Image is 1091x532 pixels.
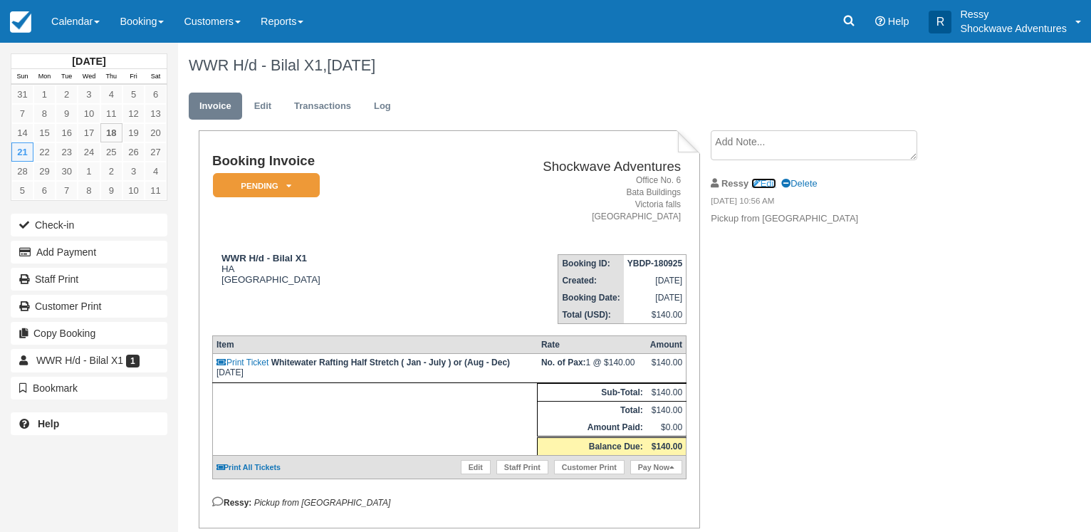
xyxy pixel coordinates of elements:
button: Add Payment [11,241,167,264]
a: Print Ticket [216,358,268,367]
a: 29 [33,162,56,181]
a: 4 [100,85,122,104]
a: 28 [11,162,33,181]
a: 10 [78,104,100,123]
th: Tue [56,69,78,85]
a: 1 [33,85,56,104]
p: Shockwave Adventures [960,21,1067,36]
em: Pending [213,173,320,198]
a: Customer Print [554,460,625,474]
a: 15 [33,123,56,142]
a: Staff Print [11,268,167,291]
th: Thu [100,69,122,85]
a: Delete [781,178,817,189]
a: Pay Now [630,460,682,474]
button: Bookmark [11,377,167,400]
a: Pending [212,172,315,199]
a: 14 [11,123,33,142]
a: 27 [145,142,167,162]
td: $140.00 [647,384,687,402]
a: Edit [751,178,776,189]
a: 30 [56,162,78,181]
a: 11 [145,181,167,200]
a: 2 [56,85,78,104]
a: Edit [244,93,282,120]
span: [DATE] [327,56,375,74]
th: Wed [78,69,100,85]
a: 1 [78,162,100,181]
strong: Ressy: [212,498,251,508]
a: 5 [11,181,33,200]
a: 8 [33,104,56,123]
th: Fri [122,69,145,85]
td: $140.00 [647,402,687,419]
a: 11 [100,104,122,123]
a: Help [11,412,167,435]
strong: Whitewater Rafting Half Stretch ( Jan - July ) or (Aug - Dec) [271,358,510,367]
a: 9 [56,104,78,123]
td: [DATE] [624,289,687,306]
a: 31 [11,85,33,104]
th: Item [212,336,537,354]
button: Check-in [11,214,167,236]
a: Log [363,93,402,120]
td: [DATE] [212,354,537,383]
strong: [DATE] [72,56,105,67]
td: [DATE] [624,272,687,289]
a: 19 [122,123,145,142]
a: Edit [461,460,491,474]
i: Help [875,16,885,26]
em: [DATE] 10:56 AM [711,195,951,211]
td: 1 @ $140.00 [538,354,647,383]
a: 10 [122,181,145,200]
strong: WWR H/d - Bilal X1 [221,253,307,264]
a: Print All Tickets [216,463,281,471]
h2: Shockwave Adventures [422,160,681,174]
span: Help [888,16,909,27]
td: $0.00 [647,419,687,437]
th: Amount Paid: [538,419,647,437]
a: 7 [11,104,33,123]
a: 8 [78,181,100,200]
div: $140.00 [650,358,682,379]
span: 1 [126,355,140,367]
a: 6 [33,181,56,200]
button: Copy Booking [11,322,167,345]
th: Booking ID: [558,255,624,273]
address: Office No. 6 Bata Buildings Victoria falls [GEOGRAPHIC_DATA] [422,174,681,224]
a: 13 [145,104,167,123]
h1: Booking Invoice [212,154,416,169]
a: 17 [78,123,100,142]
a: 20 [145,123,167,142]
th: Booking Date: [558,289,624,306]
th: Created: [558,272,624,289]
th: Balance Due: [538,437,647,456]
a: 23 [56,142,78,162]
a: 18 [100,123,122,142]
a: 4 [145,162,167,181]
strong: No. of Pax [541,358,586,367]
th: Mon [33,69,56,85]
strong: $140.00 [652,442,682,452]
a: WWR H/d - Bilal X1 1 [11,349,167,372]
div: HA [GEOGRAPHIC_DATA] [212,253,416,285]
a: 5 [122,85,145,104]
a: 12 [122,104,145,123]
a: 24 [78,142,100,162]
a: Customer Print [11,295,167,318]
b: Help [38,418,59,429]
a: 2 [100,162,122,181]
a: 6 [145,85,167,104]
a: 25 [100,142,122,162]
a: Staff Print [496,460,548,474]
td: $140.00 [624,306,687,324]
a: 3 [122,162,145,181]
a: Invoice [189,93,242,120]
th: Rate [538,336,647,354]
a: 21 [11,142,33,162]
th: Sat [145,69,167,85]
strong: YBDP-180925 [627,259,682,268]
th: Total: [538,402,647,419]
span: WWR H/d - Bilal X1 [36,355,123,366]
strong: Ressy [721,178,748,189]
